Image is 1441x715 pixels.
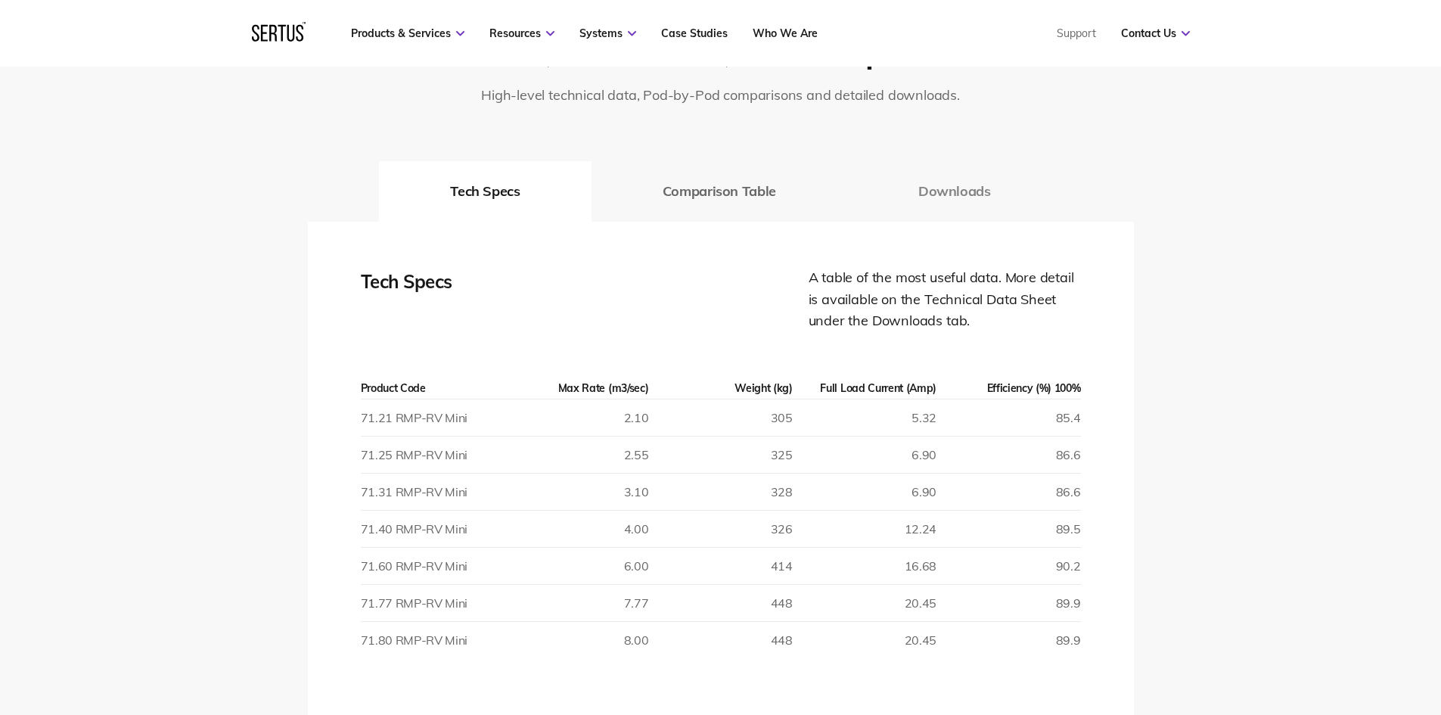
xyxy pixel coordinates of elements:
a: Case Studies [661,26,728,40]
td: 328 [648,474,792,511]
a: Products & Services [351,26,464,40]
td: 20.45 [793,622,936,659]
a: Who We Are [753,26,818,40]
td: 414 [648,548,792,585]
td: 89.9 [936,585,1080,622]
td: 20.45 [793,585,936,622]
td: 448 [648,622,792,659]
iframe: Chat Widget [1365,642,1441,715]
td: 2.55 [505,437,648,474]
td: 3.10 [505,474,648,511]
td: 71.40 RMP-RV Mini [361,511,505,548]
td: 2.10 [505,399,648,437]
td: 90.2 [936,548,1080,585]
div: Tech Specs [361,267,512,332]
a: Contact Us [1121,26,1190,40]
td: 305 [648,399,792,437]
button: Comparison Table [592,161,847,222]
td: 71.25 RMP-RV Mini [361,437,505,474]
td: 71.21 RMP-RV Mini [361,399,505,437]
th: Efficiency (%) 100% [936,378,1080,399]
td: 85.4 [936,399,1080,437]
th: Max Rate (m3/sec) [505,378,648,399]
td: 325 [648,437,792,474]
p: High-level technical data, Pod-by-Pod comparisons and detailed downloads. [360,86,1081,104]
td: 16.68 [793,548,936,585]
td: 71.31 RMP-RV Mini [361,474,505,511]
a: Resources [489,26,554,40]
td: 89.9 [936,622,1080,659]
td: 12.24 [793,511,936,548]
th: Full Load Current (Amp) [793,378,936,399]
th: Weight (kg) [648,378,792,399]
td: 6.90 [793,474,936,511]
td: 6.90 [793,437,936,474]
td: 448 [648,585,792,622]
td: 7.77 [505,585,648,622]
td: 71.77 RMP-RV Mini [361,585,505,622]
button: Downloads [847,161,1062,222]
td: 71.80 RMP-RV Mini [361,622,505,659]
td: 6.00 [505,548,648,585]
a: Systems [579,26,636,40]
td: 8.00 [505,622,648,659]
a: Support [1057,26,1096,40]
td: 5.32 [793,399,936,437]
td: 326 [648,511,792,548]
td: 4.00 [505,511,648,548]
td: 86.6 [936,437,1080,474]
th: Product Code [361,378,505,399]
td: 71.60 RMP-RV Mini [361,548,505,585]
td: 86.6 [936,474,1080,511]
td: 89.5 [936,511,1080,548]
div: A table of the most useful data. More detail is available on the Technical Data Sheet under the D... [809,267,1081,332]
